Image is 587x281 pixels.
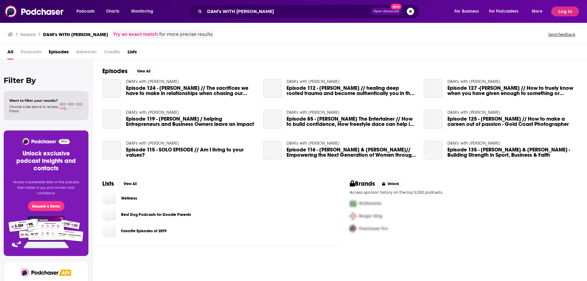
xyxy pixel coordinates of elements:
[347,222,359,235] img: Third Pro Logo
[7,47,13,60] a: All
[106,7,119,16] span: Charts
[447,85,577,96] span: Episode 127 -[PERSON_NAME] // How to truely know when you have given enough to something or someone
[121,211,191,218] a: Best Dog Podcasts for Doodle Parents
[447,116,577,127] a: Episode 125 - Jordy Hales // How to make a careen out of passion - Gold Coast Photographer
[455,7,479,16] span: For Business
[49,47,69,60] a: Episodes
[546,32,577,37] button: Send feedback
[350,180,375,188] h2: Brands
[102,141,121,159] a: Episode 115 - SOLO EPISODE // Am I living to your values?
[447,116,577,127] span: Episode 125 - [PERSON_NAME] // How to make a careen out of passion - Gold Coast Photographer
[102,67,128,75] h2: Episodes
[359,213,382,219] span: Burger King
[72,6,103,16] button: open menu
[28,201,64,211] button: Request a Demo
[102,67,155,75] a: EpisodesView All
[113,31,158,38] a: Try an exact match
[5,6,64,17] img: Podchaser - Follow, Share and Rate Podcasts
[43,31,108,37] h3: D&M’s WITH [PERSON_NAME]
[22,138,70,145] img: Podchaser - Follow, Share and Rate Podcasts
[59,270,71,276] img: Podchaser API banner
[287,110,340,115] a: D&M's with DEAN
[132,68,155,75] button: View All
[263,141,282,159] a: Episode 116 - Lily Richie & Tori Singleton// Empowering the Next Generation of Women through Action
[205,6,371,16] input: Search podcasts, credits, & more...
[102,180,114,188] h2: Lists
[21,47,41,60] span: Podcasts
[21,269,59,276] img: Podchaser - Follow, Share and Rate Podcasts
[391,4,402,10] span: New
[20,31,36,37] h3: Search
[485,6,528,16] button: open menu
[104,47,120,60] span: Credits
[350,190,577,195] p: Access sponsor history on the top 5,000 podcasts.
[128,47,137,60] a: Lists
[76,7,95,16] span: Podcasts
[287,116,416,127] span: Episode 85 - [PERSON_NAME] The Entertainer // How to build confidence, How freestyle dace can hel...
[447,79,500,84] a: D&M's with DEAN
[126,141,179,146] a: D&M's with DEAN
[447,147,577,158] span: Episode 135 - [PERSON_NAME] & [PERSON_NAME] - Building Strength in Sport, Business & Faith
[4,76,88,85] h2: Filter By
[102,6,123,16] a: Charts
[102,191,116,205] a: Wellness
[447,85,577,96] a: Episode 127 -Jayce Cunning // How to truely know when you have given enough to something or someone
[126,116,256,127] a: Episode 119 - Janoah Van Kekem / helping Entrepreneurs and Business Owners leave an impact
[424,141,442,159] a: Episode 135 - Meg Sutherland & Will Marty - Building Strength in Sport, Business & Faith
[287,141,340,146] a: D&M's with DEAN
[119,180,141,188] button: View All
[11,180,81,196] p: Access unparalleled data on the podcasts that matter to you and connect with confidence.
[102,79,121,98] a: Episode 124 - Kayla Williams // The sacrifices we have to make in relationships when chasing our ...
[287,116,416,127] a: Episode 85 - Sid The Entertainer // How to build confidence, How freestyle dace can help in life ...
[263,110,282,129] a: Episode 85 - Sid The Entertainer // How to build confidence, How freestyle dace can help in life ...
[6,216,86,249] img: Pro Features
[359,226,388,231] span: Podchaser Pro
[126,79,179,84] a: D&M's with DEAN
[450,6,487,16] button: open menu
[194,4,425,19] div: Search podcasts, credits, & more...
[447,147,577,158] a: Episode 135 - Meg Sutherland & Will Marty - Building Strength in Sport, Business & Faith
[76,47,97,60] span: Networks
[126,85,256,96] span: Episode 124 - [PERSON_NAME] // The sacrifices we have to make in relationships when chasing our d...
[424,110,442,129] a: Episode 125 - Jordy Hales // How to make a careen out of passion - Gold Coast Photographer
[121,195,137,202] a: Wellness
[287,85,416,96] a: Episode 112 - Sasha Ingham // healing deep rooted trauma and become authentically you in the process
[359,201,381,206] span: McDonalds
[532,7,542,16] span: More
[287,147,416,158] a: Episode 116 - Lily Richie & Tori Singleton// Empowering the Next Generation of Women through Action
[102,208,116,221] a: Best Dog Podcasts for Doodle Parents
[126,85,256,96] a: Episode 124 - Kayla Williams // The sacrifices we have to make in relationships when chasing our ...
[424,79,442,98] a: Episode 127 -Jayce Cunning // How to truely know when you have given enough to something or someone
[131,7,153,16] span: Monitoring
[159,31,213,38] span: for more precise results
[447,141,500,146] a: D&M's with DEAN
[287,85,416,96] span: Episode 112 - [PERSON_NAME] // healing deep rooted trauma and become authentically you in the pro...
[102,224,116,238] span: Favorite Episodes of 2019
[263,79,282,98] a: Episode 112 - Sasha Ingham // healing deep rooted trauma and become authentically you in the process
[377,180,404,188] button: Unlock
[489,7,519,16] span: For Podcasters
[528,6,550,16] button: open menu
[11,150,81,172] h3: Unlock exclusive podcast insights and contacts
[347,197,359,210] img: First Pro Logo
[126,110,179,115] a: D&M's with DEAN
[102,110,121,129] a: Episode 119 - Janoah Van Kekem / helping Entrepreneurs and Business Owners leave an impact
[121,228,166,234] a: Favorite Episodes of 2019
[551,6,579,16] button: Log In
[373,10,399,13] span: Open Advanced
[9,98,58,103] span: Want to filter your results?
[102,180,141,188] a: ListsView All
[127,6,161,16] button: open menu
[371,8,402,15] button: Open AdvancedNew
[287,79,340,84] a: D&M's with DEAN
[9,105,58,113] span: Choose a tab above to access filters.
[347,210,359,222] img: Second Pro Logo
[126,147,256,158] a: Episode 115 - SOLO EPISODE // Am I living to your values?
